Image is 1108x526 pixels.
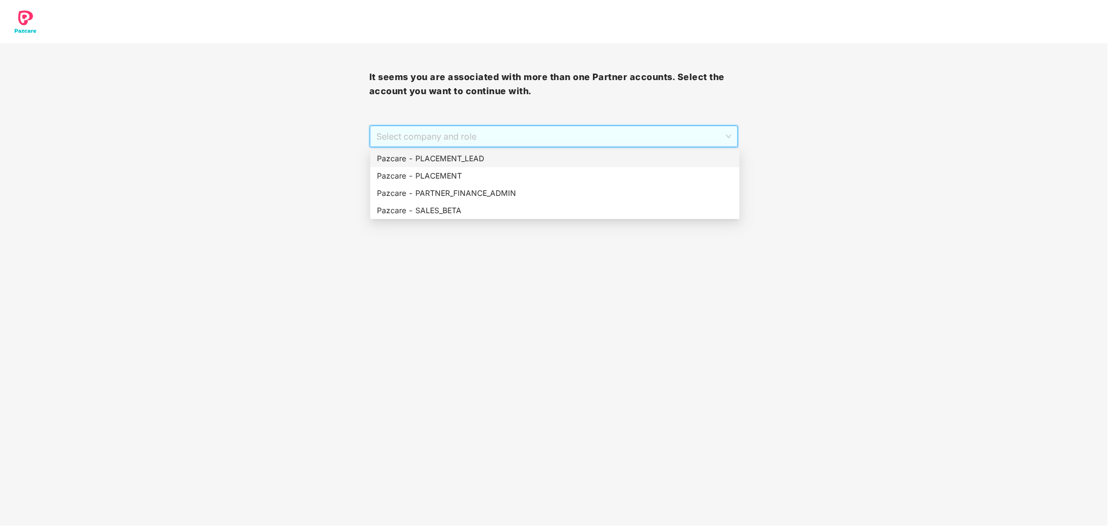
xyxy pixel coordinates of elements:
[370,202,740,219] div: Pazcare - SALES_BETA
[376,126,732,147] span: Select company and role
[370,167,740,185] div: Pazcare - PLACEMENT
[369,70,739,98] h3: It seems you are associated with more than one Partner accounts. Select the account you want to c...
[377,187,733,199] div: Pazcare - PARTNER_FINANCE_ADMIN
[377,170,733,182] div: Pazcare - PLACEMENT
[370,185,740,202] div: Pazcare - PARTNER_FINANCE_ADMIN
[377,153,733,165] div: Pazcare - PLACEMENT_LEAD
[370,150,740,167] div: Pazcare - PLACEMENT_LEAD
[377,205,733,216] div: Pazcare - SALES_BETA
